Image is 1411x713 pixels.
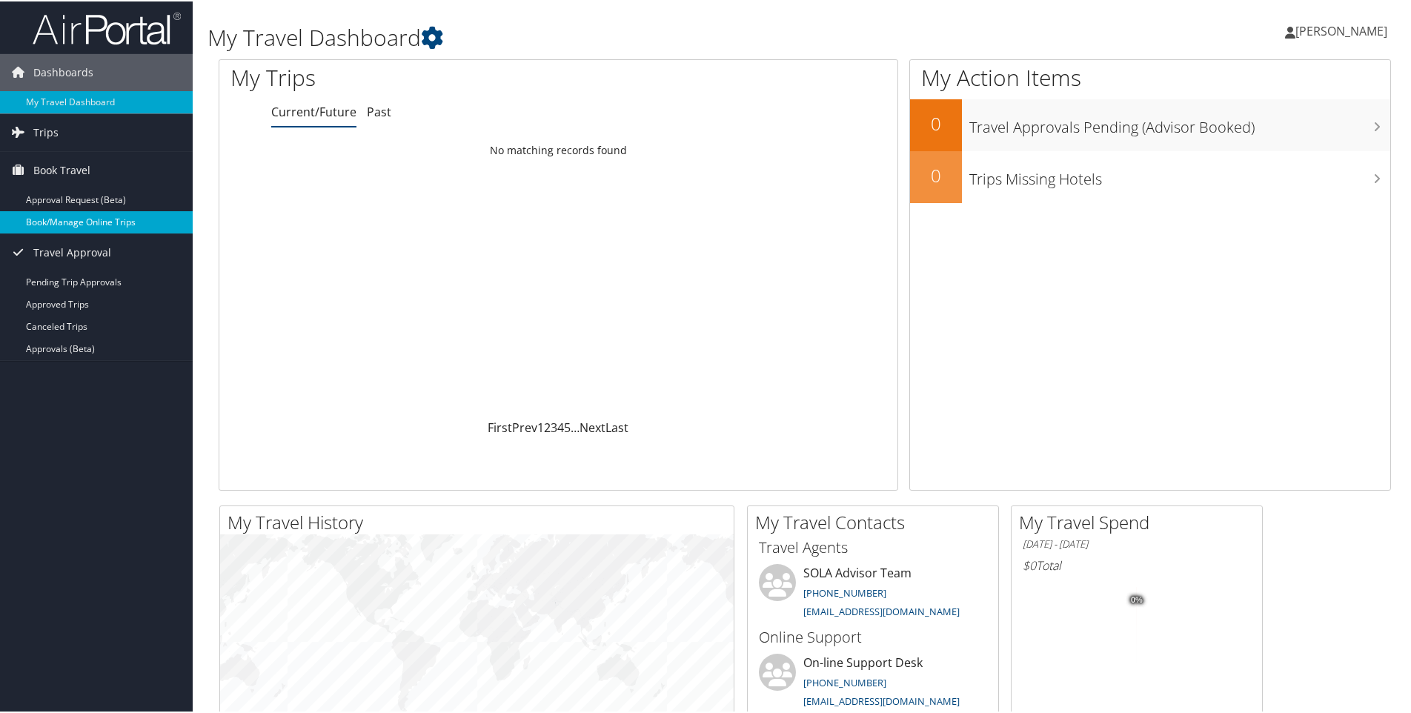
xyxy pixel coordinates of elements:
tspan: 0% [1131,594,1143,603]
li: On-line Support Desk [751,652,995,713]
h6: Total [1023,556,1251,572]
a: [PHONE_NUMBER] [803,674,886,688]
h3: Online Support [759,626,987,646]
span: Trips [33,113,59,150]
h2: My Travel Spend [1019,508,1262,534]
a: Current/Future [271,102,356,119]
span: $0 [1023,556,1036,572]
a: 5 [564,418,571,434]
span: Book Travel [33,150,90,188]
h2: My Travel Contacts [755,508,998,534]
a: [PERSON_NAME] [1285,7,1402,52]
h3: Trips Missing Hotels [969,160,1390,188]
a: [EMAIL_ADDRESS][DOMAIN_NAME] [803,693,960,706]
a: 2 [544,418,551,434]
span: [PERSON_NAME] [1295,21,1387,38]
td: No matching records found [219,136,897,162]
a: 4 [557,418,564,434]
a: 0Travel Approvals Pending (Advisor Booked) [910,98,1390,150]
h1: My Trips [230,61,604,92]
span: Travel Approval [33,233,111,270]
a: First [488,418,512,434]
h2: My Travel History [228,508,734,534]
h2: 0 [910,162,962,187]
h6: [DATE] - [DATE] [1023,536,1251,550]
h1: My Travel Dashboard [207,21,1004,52]
a: Prev [512,418,537,434]
span: … [571,418,580,434]
span: Dashboards [33,53,93,90]
img: airportal-logo.png [33,10,181,44]
h3: Travel Agents [759,536,987,557]
a: [EMAIL_ADDRESS][DOMAIN_NAME] [803,603,960,617]
a: 1 [537,418,544,434]
h2: 0 [910,110,962,135]
a: [PHONE_NUMBER] [803,585,886,598]
a: Last [605,418,628,434]
a: 3 [551,418,557,434]
h1: My Action Items [910,61,1390,92]
a: 0Trips Missing Hotels [910,150,1390,202]
h3: Travel Approvals Pending (Advisor Booked) [969,108,1390,136]
li: SOLA Advisor Team [751,563,995,623]
a: Next [580,418,605,434]
a: Past [367,102,391,119]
